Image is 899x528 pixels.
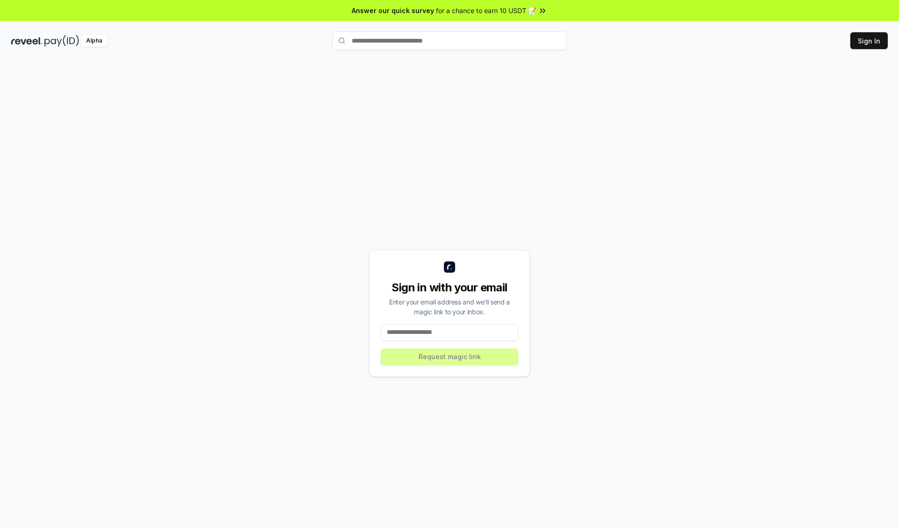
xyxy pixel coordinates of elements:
span: for a chance to earn 10 USDT 📝 [436,6,536,15]
img: logo_small [444,261,455,273]
img: pay_id [44,35,79,47]
div: Sign in with your email [381,280,518,295]
div: Alpha [81,35,107,47]
div: Enter your email address and we’ll send a magic link to your inbox. [381,297,518,317]
button: Sign In [850,32,888,49]
span: Answer our quick survey [352,6,434,15]
img: reveel_dark [11,35,43,47]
